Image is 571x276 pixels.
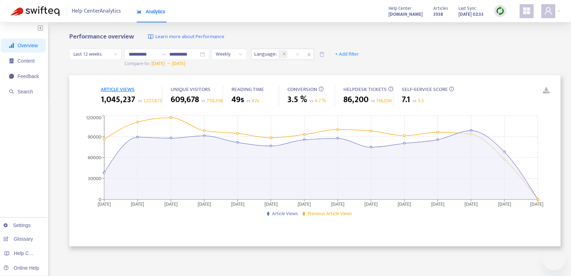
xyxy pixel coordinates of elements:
strong: 3938 [433,10,443,18]
span: vs [201,97,205,104]
span: Article Views [272,210,298,218]
tspan: [DATE] [365,200,378,208]
span: 49s [231,93,244,106]
span: 42s [252,97,259,105]
span: 5.5 [418,97,424,105]
span: Help Center Analytics [72,5,121,18]
span: search [9,89,14,94]
span: [DATE] [151,59,165,68]
tspan: [DATE] [465,200,478,208]
span: 86,200 [343,93,369,106]
span: vs [309,97,313,104]
span: HELPDESK TICKETS [343,85,387,94]
span: CONVERSION [287,85,317,94]
a: Learn more about Performance [148,33,224,41]
span: 3.5 % [287,93,307,106]
tspan: [DATE] [398,200,411,208]
tspan: [DATE] [198,200,211,208]
tspan: [DATE] [164,200,178,208]
span: delete [319,52,324,57]
img: Swifteq [10,6,59,16]
tspan: [DATE] [431,200,444,208]
span: Learn more about Performance [155,33,224,41]
span: → [166,59,171,68]
span: Weekly [216,49,242,59]
tspan: [DATE] [131,200,144,208]
a: Settings [3,222,31,228]
tspan: 0 [99,195,101,203]
tspan: 120000 [86,114,101,122]
span: container [9,58,14,63]
span: 609,678 [171,93,199,106]
span: signal [9,43,14,48]
span: SELF-SERVICE SCORE [402,85,448,94]
tspan: [DATE] [298,200,311,208]
span: Search [17,89,33,94]
tspan: [DATE] [264,200,278,208]
span: UNIQUE VISITORS [171,85,210,94]
img: sync.dc5367851b00ba804db3.png [496,7,505,15]
span: 7.1 [402,93,410,106]
span: Help Center [388,5,412,12]
span: vs [371,97,375,104]
span: area-chart [137,9,142,14]
span: to [161,51,166,57]
span: Last Sync [458,5,476,12]
tspan: 30000 [88,175,101,183]
span: Previous Article Views [308,210,352,218]
tspan: [DATE] [331,200,344,208]
span: close [305,50,314,59]
span: close [283,52,286,56]
tspan: 60000 [88,154,101,162]
span: user [544,7,552,15]
span: message [9,74,14,79]
span: 136,056 [376,97,392,105]
span: vs [138,97,142,104]
iframe: Button to launch messaging window [543,248,565,270]
span: Language : [251,49,278,59]
span: Articles [433,5,448,12]
strong: [DATE] 02:33 [458,10,484,18]
span: + Add filter [335,50,359,58]
span: 1,227,472 [143,97,162,105]
span: ARTICLE VIEWS [101,85,135,94]
span: appstore [522,7,531,15]
img: image-link [148,34,154,40]
span: READING TIME [231,85,264,94]
b: Performance overview [69,31,134,42]
a: Glossary [3,236,33,242]
span: Overview [17,43,38,48]
span: Content [17,58,35,64]
span: 4.7 % [315,97,326,105]
tspan: [DATE] [231,200,244,208]
span: Last 12 weeks [73,49,117,59]
span: Feedback [17,73,39,79]
a: Online Help [3,265,39,271]
span: swap-right [161,51,166,57]
span: Help Centers [14,250,43,256]
span: Analytics [137,9,165,14]
tspan: [DATE] [530,200,543,208]
a: [DOMAIN_NAME] [388,10,423,18]
span: 1,045,237 [101,93,135,106]
span: vs [413,97,416,104]
tspan: [DATE] [98,200,111,208]
tspan: 90000 [88,133,101,141]
span: vs [247,97,250,104]
span: Compare to: [124,59,150,68]
tspan: [DATE] [498,200,511,208]
button: + Add filter [330,49,364,60]
span: [DATE] [172,59,185,68]
span: 750,356 [207,97,223,105]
